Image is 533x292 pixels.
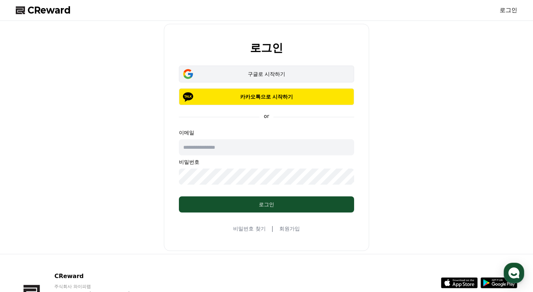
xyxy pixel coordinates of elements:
button: 카카오톡으로 시작하기 [179,88,354,105]
p: 이메일 [179,129,354,136]
button: 로그인 [179,196,354,212]
div: 구글로 시작하기 [190,70,343,78]
div: 로그인 [194,201,339,208]
span: CReward [27,4,71,16]
a: 비밀번호 찾기 [233,225,265,232]
a: CReward [16,4,71,16]
a: 로그인 [500,6,517,15]
span: | [272,224,273,233]
p: 주식회사 와이피랩 [54,284,144,289]
p: 비밀번호 [179,158,354,166]
span: 홈 [23,242,27,248]
a: 회원가입 [279,225,300,232]
span: 설정 [113,242,122,248]
span: 대화 [67,243,76,248]
button: 구글로 시작하기 [179,66,354,82]
h2: 로그인 [250,42,283,54]
a: 대화 [48,231,95,250]
p: 카카오톡으로 시작하기 [190,93,343,100]
a: 설정 [95,231,141,250]
p: CReward [54,272,144,281]
a: 홈 [2,231,48,250]
p: or [260,112,273,120]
